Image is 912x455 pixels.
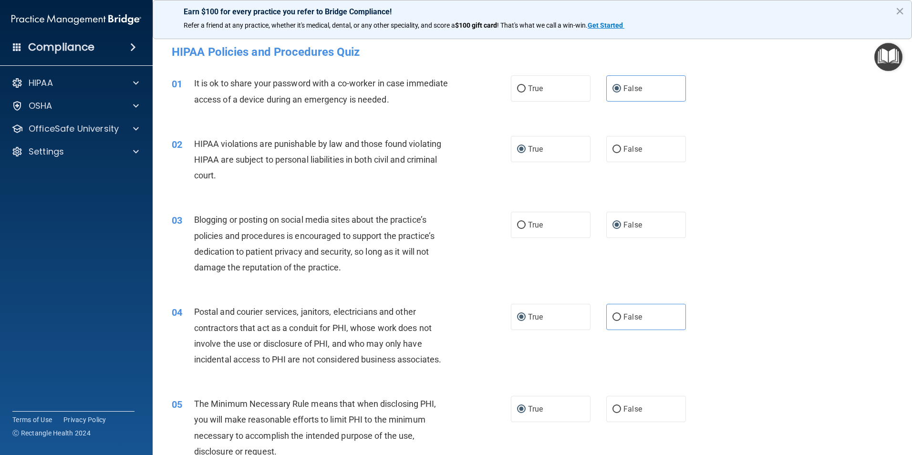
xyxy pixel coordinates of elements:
[528,312,543,321] span: True
[517,406,526,413] input: True
[11,77,139,89] a: HIPAA
[184,21,455,29] span: Refer a friend at any practice, whether it's medical, dental, or any other speciality, and score a
[588,21,624,29] a: Get Started
[623,404,642,414] span: False
[194,139,441,180] span: HIPAA violations are punishable by law and those found violating HIPAA are subject to personal li...
[612,85,621,93] input: False
[11,123,139,134] a: OfficeSafe University
[172,307,182,318] span: 04
[11,146,139,157] a: Settings
[528,404,543,414] span: True
[623,220,642,229] span: False
[172,399,182,410] span: 05
[184,7,881,16] p: Earn $100 for every practice you refer to Bridge Compliance!
[455,21,497,29] strong: $100 gift card
[612,314,621,321] input: False
[28,41,94,54] h4: Compliance
[29,100,52,112] p: OSHA
[623,145,642,154] span: False
[29,77,53,89] p: HIPAA
[194,78,448,104] span: It is ok to share your password with a co-worker in case immediate access of a device during an e...
[63,415,106,424] a: Privacy Policy
[497,21,588,29] span: ! That's what we call a win-win.
[517,146,526,153] input: True
[588,21,623,29] strong: Get Started
[517,222,526,229] input: True
[172,78,182,90] span: 01
[612,146,621,153] input: False
[517,85,526,93] input: True
[528,145,543,154] span: True
[517,314,526,321] input: True
[29,123,119,134] p: OfficeSafe University
[895,3,904,19] button: Close
[11,10,141,29] img: PMB logo
[612,222,621,229] input: False
[12,428,91,438] span: Ⓒ Rectangle Health 2024
[612,406,621,413] input: False
[194,215,435,272] span: Blogging or posting on social media sites about the practice’s policies and procedures is encoura...
[874,43,902,71] button: Open Resource Center
[528,220,543,229] span: True
[172,139,182,150] span: 02
[29,146,64,157] p: Settings
[623,312,642,321] span: False
[623,84,642,93] span: False
[194,307,441,364] span: Postal and courier services, janitors, electricians and other contractors that act as a conduit f...
[12,415,52,424] a: Terms of Use
[172,215,182,226] span: 03
[528,84,543,93] span: True
[172,46,893,58] h4: HIPAA Policies and Procedures Quiz
[11,100,139,112] a: OSHA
